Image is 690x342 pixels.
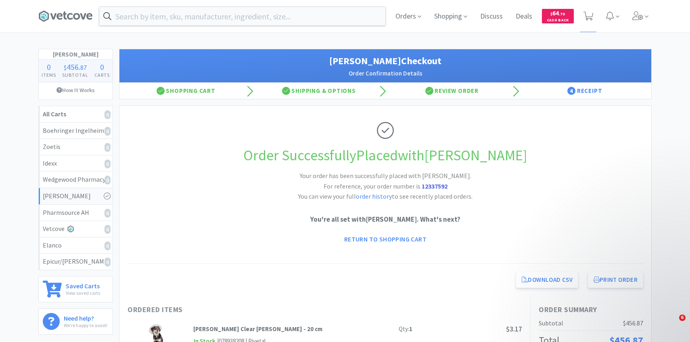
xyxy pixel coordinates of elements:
[516,272,578,288] a: Download CSV
[477,13,506,20] a: Discuss
[80,63,87,71] span: 87
[663,315,682,334] iframe: Intercom live chat
[39,82,113,98] a: How It Works
[43,158,109,169] div: Idexx
[409,325,412,333] strong: 1
[128,53,643,69] h1: [PERSON_NAME] Checkout
[519,83,652,99] div: Receipt
[66,289,100,297] p: View saved carts
[105,127,111,136] i: 0
[324,182,447,190] span: For reference, your order number is
[542,5,574,27] a: $64.70Cash Back
[512,13,535,20] a: Deals
[105,209,111,218] i: 0
[399,324,412,334] div: Qty:
[128,69,643,78] h2: Order Confirmation Details
[64,321,107,329] p: We're happy to assist!
[39,205,113,221] a: Pharmsource AH0
[105,110,111,119] i: 0
[550,11,552,17] span: $
[105,225,111,234] i: 0
[59,63,92,71] div: .
[59,71,92,79] h4: Subtotal
[264,171,506,202] h2: Your order has been successfully placed with [PERSON_NAME]. You can view your full to see recentl...
[100,62,104,72] span: 0
[128,144,643,167] h1: Order Successfully Placed with [PERSON_NAME]
[550,9,565,17] span: 64
[105,176,111,185] i: 0
[39,188,113,205] a: [PERSON_NAME]
[39,155,113,172] a: Idexx0
[506,325,522,334] span: $3.17
[339,231,432,247] a: Return to Shopping Cart
[43,240,109,251] div: Elanco
[43,174,109,185] div: Wedgewood Pharmacy
[253,83,386,99] div: Shipping & Options
[64,63,67,71] span: $
[43,126,109,136] div: Boehringer Ingelheim
[422,182,447,190] strong: 12337592
[105,159,111,168] i: 0
[43,191,109,201] div: [PERSON_NAME]
[43,208,109,218] div: Pharmsource AH
[43,224,109,234] div: Vetcove
[193,325,322,333] strong: [PERSON_NAME] Clear [PERSON_NAME] - 20 cm
[38,276,113,302] a: Saved CartsView saved carts
[39,106,113,123] a: All Carts0
[356,192,392,200] a: order history
[559,11,565,17] span: . 70
[91,71,113,79] h4: Carts
[128,214,643,225] p: You're all set with [PERSON_NAME] . What's next?
[39,237,113,254] a: Elanco0
[47,62,51,72] span: 0
[43,110,66,118] strong: All Carts
[39,123,113,139] a: Boehringer Ingelheim0
[679,315,686,321] span: 6
[105,143,111,152] i: 0
[385,83,519,99] div: Review Order
[67,62,79,72] span: 456
[39,172,113,188] a: Wedgewood Pharmacy0
[39,49,113,60] h1: [PERSON_NAME]
[567,87,575,95] span: 4
[547,18,569,23] span: Cash Back
[105,241,111,250] i: 0
[66,281,100,289] h6: Saved Carts
[43,256,109,267] div: Epicur/[PERSON_NAME]
[39,254,113,270] a: Epicur/[PERSON_NAME]0
[105,258,111,266] i: 0
[539,318,563,329] div: Subtotal
[119,83,253,99] div: Shopping Cart
[39,71,59,79] h4: Items
[99,7,385,25] input: Search by item, sku, manufacturer, ingredient, size...
[64,313,107,321] h6: Need help?
[43,142,109,152] div: Zoetis
[39,221,113,237] a: Vetcove0
[128,304,370,316] h1: Ordered Items
[623,319,643,327] span: $456.87
[39,139,113,155] a: Zoetis0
